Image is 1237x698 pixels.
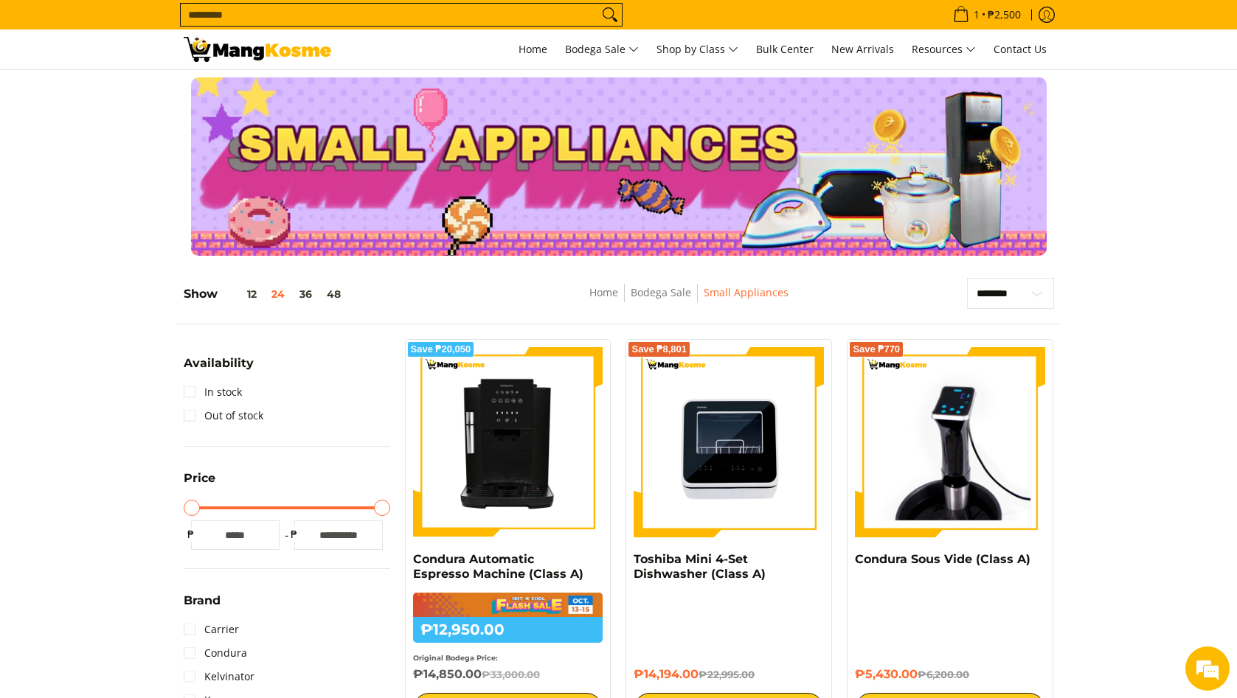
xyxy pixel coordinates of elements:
[853,345,900,354] span: Save ₱770
[184,287,348,301] h5: Show
[756,42,814,56] span: Bulk Center
[519,42,547,56] span: Home
[511,29,555,69] a: Home
[184,404,263,427] a: Out of stock
[634,347,824,537] img: Toshiba Mini 4-Set Dishwasher (Class A)
[184,472,215,484] span: Price
[598,4,622,26] button: Search
[986,29,1054,69] a: Contact Us
[749,29,821,69] a: Bulk Center
[184,595,221,618] summary: Open
[413,552,583,581] a: Condura Automatic Espresso Machine (Class A)
[184,357,254,380] summary: Open
[413,347,603,537] img: Condura Automatic Espresso Machine (Class A)
[411,345,471,354] span: Save ₱20,050
[346,29,1054,69] nav: Main Menu
[985,10,1023,20] span: ₱2,500
[855,552,1030,566] a: Condura Sous Vide (Class A)
[949,7,1025,23] span: •
[184,472,215,495] summary: Open
[855,347,1045,537] img: Condura Sous Vide (Class A)
[264,288,292,300] button: 24
[184,37,331,62] img: Small Appliances l Mang Kosme: Home Appliances Warehouse Sale
[634,667,824,682] h6: ₱14,194.00
[918,669,969,680] del: ₱6,200.00
[971,10,982,20] span: 1
[558,29,646,69] a: Bodega Sale
[413,617,603,643] h6: ₱12,950.00
[704,285,789,299] a: Small Appliances
[631,345,687,354] span: Save ₱8,801
[287,527,302,542] span: ₱
[184,527,198,542] span: ₱
[319,288,348,300] button: 48
[413,667,603,682] h6: ₱14,850.00
[184,357,254,369] span: Availability
[184,641,247,665] a: Condura
[994,42,1047,56] span: Contact Us
[634,552,766,581] a: Toshiba Mini 4-Set Dishwasher (Class A)
[855,667,1045,682] h6: ₱5,430.00
[824,29,901,69] a: New Arrivals
[589,285,618,299] a: Home
[565,41,639,59] span: Bodega Sale
[184,595,221,607] span: Brand
[912,41,976,59] span: Resources
[904,29,983,69] a: Resources
[649,29,746,69] a: Shop by Class
[831,42,894,56] span: New Arrivals
[184,665,254,688] a: Kelvinator
[631,285,691,299] a: Bodega Sale
[184,380,242,404] a: In stock
[699,669,755,680] del: ₱22,995.00
[218,288,264,300] button: 12
[184,618,239,641] a: Carrier
[482,284,896,317] nav: Breadcrumbs
[413,654,498,662] small: Original Bodega Price:
[656,41,738,59] span: Shop by Class
[482,669,540,680] del: ₱33,000.00
[292,288,319,300] button: 36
